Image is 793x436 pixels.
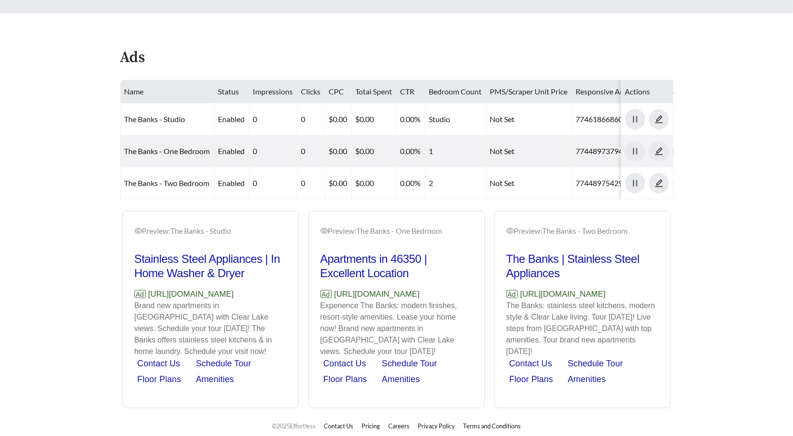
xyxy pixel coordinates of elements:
[249,167,298,199] td: 0
[572,167,637,199] td: 774489754299
[509,374,553,384] a: Floor Plans
[425,167,486,199] td: 2
[626,115,645,124] span: pause
[506,288,659,301] p: [URL][DOMAIN_NAME]
[649,147,669,156] span: edit
[320,290,332,298] span: Ad
[218,146,245,156] span: enabled
[134,225,287,237] div: Preview: The Banks - Studio
[325,167,352,199] td: $0.00
[572,80,637,104] th: Responsive Ad Id
[298,135,325,167] td: 0
[486,167,572,199] td: Not Set
[134,252,287,280] h2: Stainless Steel Appliances | In Home Washer & Dryer
[572,135,637,167] td: 774489737940
[506,300,659,357] p: The Banks: stainless steel kitchens, modern style & Clear Lake living. Tour [DATE]! Live steps fr...
[486,135,572,167] td: Not Set
[218,114,245,124] span: enabled
[649,141,669,161] button: edit
[298,104,325,135] td: 0
[320,227,328,235] span: eye
[506,227,514,235] span: eye
[397,135,425,167] td: 0.00%
[324,422,354,430] a: Contact Us
[382,359,437,368] a: Schedule Tour
[425,135,486,167] td: 1
[320,288,473,301] p: [URL][DOMAIN_NAME]
[124,178,210,187] a: The Banks - Two Bedroom
[325,135,352,167] td: $0.00
[625,173,645,193] button: pause
[649,109,669,129] button: edit
[352,135,397,167] td: $0.00
[397,104,425,135] td: 0.00%
[425,80,486,104] th: Bedroom Count
[124,114,185,124] a: The Banks - Studio
[425,104,486,135] td: Studio
[323,374,367,384] a: Floor Plans
[320,300,473,357] p: Experience The Banks: modern finishes, resort-style amenities. Lease your home now! Brand new apa...
[649,146,669,156] a: edit
[626,147,645,156] span: pause
[621,80,673,104] th: Actions
[218,178,245,187] span: enabled
[362,422,381,430] a: Pricing
[329,87,344,96] span: CPC
[506,252,659,280] h2: The Banks | Stainless Steel Appliances
[196,374,234,384] a: Amenities
[215,80,249,104] th: Status
[320,225,473,237] div: Preview: The Banks - One Bedroom
[649,115,669,124] span: edit
[137,359,180,368] a: Contact Us
[486,104,572,135] td: Not Set
[625,109,645,129] button: pause
[572,104,637,135] td: 774618668606
[134,227,142,235] span: eye
[382,374,420,384] a: Amenities
[418,422,455,430] a: Privacy Policy
[401,87,415,96] span: CTR
[649,114,669,124] a: edit
[320,252,473,280] h2: Apartments in 46350 | Excellent Location
[625,141,645,161] button: pause
[352,104,397,135] td: $0.00
[389,422,410,430] a: Careers
[134,288,287,301] p: [URL][DOMAIN_NAME]
[649,173,669,193] button: edit
[568,359,623,368] a: Schedule Tour
[272,422,316,430] span: © 2025 Effortless
[649,179,669,187] span: edit
[196,359,251,368] a: Schedule Tour
[649,178,669,187] a: edit
[124,146,210,156] a: The Banks - One Bedroom
[249,135,298,167] td: 0
[352,80,397,104] th: Total Spent
[298,167,325,199] td: 0
[298,80,325,104] th: Clicks
[134,290,146,298] span: Ad
[506,290,518,298] span: Ad
[323,359,366,368] a: Contact Us
[137,374,181,384] a: Floor Plans
[463,422,521,430] a: Terms and Conditions
[249,104,298,135] td: 0
[249,80,298,104] th: Impressions
[568,374,606,384] a: Amenities
[121,80,215,104] th: Name
[506,225,659,237] div: Preview: The Banks - Two Bedroom
[134,300,287,357] p: Brand new apartments in [GEOGRAPHIC_DATA] with Clear Lake views. Schedule your tour [DATE]! The B...
[352,167,397,199] td: $0.00
[325,104,352,135] td: $0.00
[509,359,552,368] a: Contact Us
[626,179,645,187] span: pause
[120,50,145,66] h4: Ads
[397,167,425,199] td: 0.00%
[486,80,572,104] th: PMS/Scraper Unit Price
